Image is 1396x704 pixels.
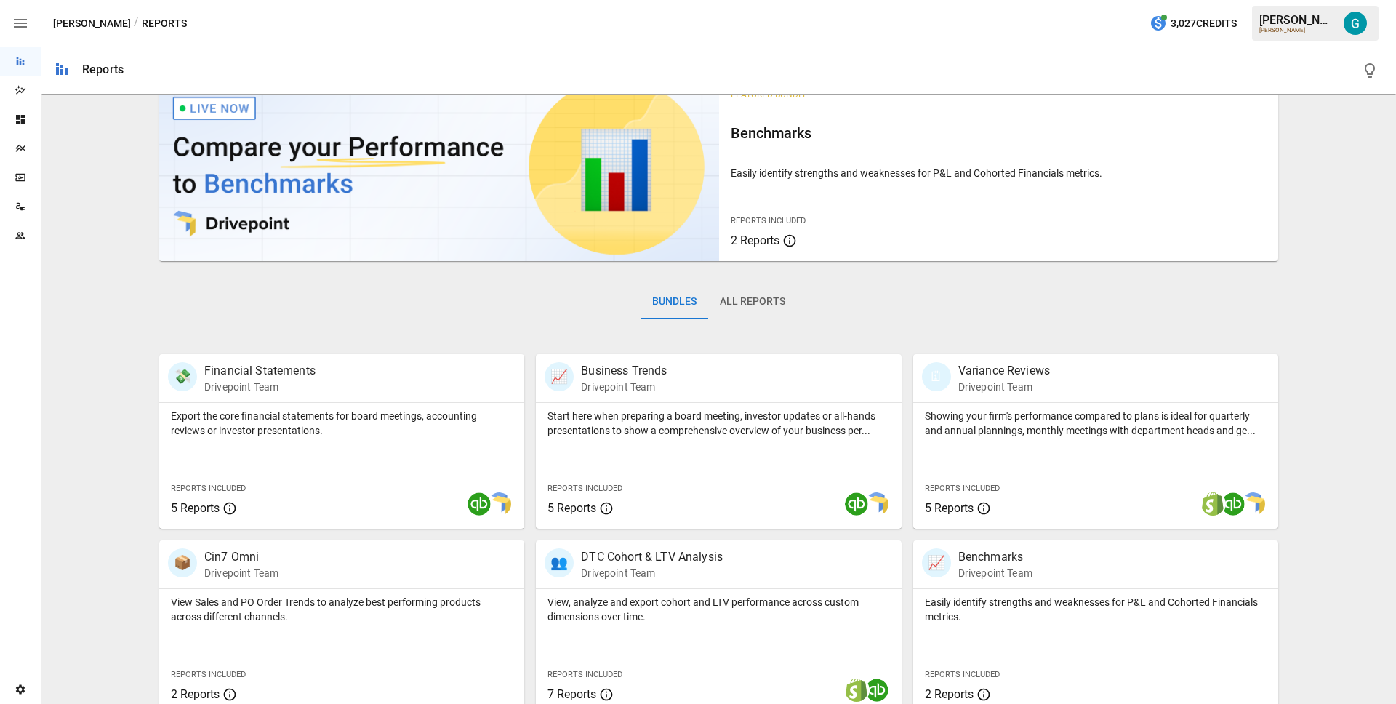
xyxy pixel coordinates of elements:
[1144,10,1243,37] button: 3,027Credits
[731,166,1267,180] p: Easily identify strengths and weaknesses for P&L and Cohorted Financials metrics.
[958,566,1032,580] p: Drivepoint Team
[922,362,951,391] div: 🗓
[925,484,1000,493] span: Reports Included
[82,63,124,76] div: Reports
[922,548,951,577] div: 📈
[159,72,719,261] img: video thumbnail
[204,566,278,580] p: Drivepoint Team
[1242,492,1265,516] img: smart model
[845,679,868,702] img: shopify
[468,492,491,516] img: quickbooks
[168,362,197,391] div: 💸
[731,89,808,100] span: Featured Bundle
[168,548,197,577] div: 📦
[204,380,316,394] p: Drivepoint Team
[1171,15,1237,33] span: 3,027 Credits
[1259,27,1335,33] div: [PERSON_NAME]
[547,595,889,624] p: View, analyze and export cohort and LTV performance across custom dimensions over time.
[1221,492,1245,516] img: quickbooks
[171,484,246,493] span: Reports Included
[925,670,1000,679] span: Reports Included
[581,362,667,380] p: Business Trends
[171,595,513,624] p: View Sales and PO Order Trends to analyze best performing products across different channels.
[925,501,974,515] span: 5 Reports
[1344,12,1367,35] img: Gavin Acres
[641,284,708,319] button: Bundles
[547,501,596,515] span: 5 Reports
[731,216,806,225] span: Reports Included
[925,595,1267,624] p: Easily identify strengths and weaknesses for P&L and Cohorted Financials metrics.
[731,121,1267,145] h6: Benchmarks
[581,566,723,580] p: Drivepoint Team
[1259,13,1335,27] div: [PERSON_NAME]
[958,548,1032,566] p: Benchmarks
[171,670,246,679] span: Reports Included
[171,501,220,515] span: 5 Reports
[865,679,888,702] img: quickbooks
[1201,492,1224,516] img: shopify
[1335,3,1376,44] button: Gavin Acres
[845,492,868,516] img: quickbooks
[547,670,622,679] span: Reports Included
[925,409,1267,438] p: Showing your firm's performance compared to plans is ideal for quarterly and annual plannings, mo...
[731,233,779,247] span: 2 Reports
[708,284,797,319] button: All Reports
[865,492,888,516] img: smart model
[171,687,220,701] span: 2 Reports
[547,409,889,438] p: Start here when preparing a board meeting, investor updates or all-hands presentations to show a ...
[547,687,596,701] span: 7 Reports
[958,362,1050,380] p: Variance Reviews
[171,409,513,438] p: Export the core financial statements for board meetings, accounting reviews or investor presentat...
[545,362,574,391] div: 📈
[134,15,139,33] div: /
[204,548,278,566] p: Cin7 Omni
[958,380,1050,394] p: Drivepoint Team
[53,15,131,33] button: [PERSON_NAME]
[925,687,974,701] span: 2 Reports
[204,362,316,380] p: Financial Statements
[547,484,622,493] span: Reports Included
[581,380,667,394] p: Drivepoint Team
[488,492,511,516] img: smart model
[545,548,574,577] div: 👥
[581,548,723,566] p: DTC Cohort & LTV Analysis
